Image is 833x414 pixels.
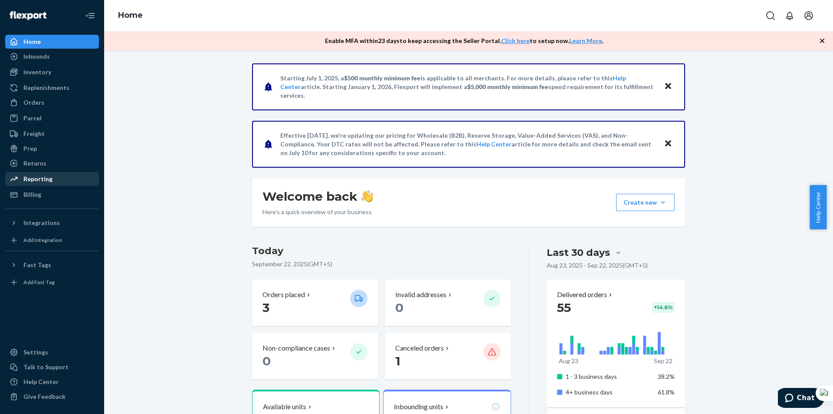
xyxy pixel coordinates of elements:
p: Enable MFA within 23 days to keep accessing the Seller Portal. to setup now. . [325,36,603,45]
p: Available units [263,402,306,412]
a: Parcel [5,111,99,125]
span: $5,000 monthly minimum fee [467,83,548,90]
div: + 14.6 % [652,302,675,313]
div: Settings [23,348,48,357]
p: Effective [DATE], we're updating our pricing for Wholesale (B2B), Reserve Storage, Value-Added Se... [280,131,656,157]
button: Open notifications [781,7,798,24]
span: 38.2% [658,373,675,380]
a: Home [118,10,143,20]
button: Give Feedback [5,390,99,404]
span: 0 [395,300,403,315]
button: Fast Tags [5,258,99,272]
p: Aug 23 [559,357,578,365]
ol: breadcrumbs [111,3,150,28]
p: Orders placed [262,290,305,300]
span: $500 monthly minimum fee [344,74,420,82]
a: Click here [501,37,530,44]
iframe: Opens a widget where you can chat to one of our agents [778,388,824,410]
button: Help Center [810,185,826,229]
a: Prep [5,142,99,156]
a: Help Center [476,140,512,148]
p: Inbounding units [394,402,443,412]
div: Parcel [23,114,42,123]
h1: Welcome back [262,189,373,204]
div: Prep [23,144,37,153]
span: 1 [395,354,400,368]
div: Give Feedback [23,392,66,401]
button: Open Search Box [762,7,779,24]
a: Home [5,35,99,49]
button: Orders placed 3 [252,279,378,326]
img: Flexport logo [10,11,46,20]
a: Inventory [5,65,99,79]
button: Talk to Support [5,360,99,374]
div: Add Integration [23,236,62,244]
button: Close [662,138,674,150]
div: Talk to Support [23,363,69,371]
button: Canceled orders 1 [385,333,511,379]
div: Help Center [23,378,59,386]
p: Invalid addresses [395,290,446,300]
div: Replenishments [23,83,69,92]
div: Reporting [23,175,52,183]
span: 55 [557,300,571,315]
button: Create new [616,194,675,211]
div: Home [23,37,41,46]
div: Freight [23,129,45,138]
p: Starting July 1, 2025, a is applicable to all merchants. For more details, please refer to this a... [280,74,656,100]
div: Orders [23,98,44,107]
p: Sep 22 [654,357,672,365]
a: Orders [5,96,99,109]
a: Returns [5,156,99,170]
p: Canceled orders [395,343,444,353]
a: Billing [5,188,99,202]
a: Add Integration [5,233,99,247]
span: 61.8% [658,388,675,396]
div: Integrations [23,219,60,227]
div: Last 30 days [547,246,610,259]
p: Here’s a quick overview of your business [262,208,373,216]
button: Close Navigation [82,7,99,24]
div: Returns [23,159,46,168]
div: Inventory [23,68,51,76]
div: Billing [23,190,41,199]
img: hand-wave emoji [361,190,373,202]
span: 3 [262,300,269,315]
p: September 22, 2025 ( GMT+5 ) [252,260,511,268]
button: Delivered orders [557,290,614,300]
button: Open account menu [800,7,817,24]
a: Help Center [5,375,99,389]
div: Fast Tags [23,261,51,269]
p: 4+ business days [566,388,651,397]
div: Inbounds [23,52,50,61]
span: 0 [262,354,271,368]
button: Integrations [5,216,99,230]
a: Add Fast Tag [5,275,99,289]
p: Non-compliance cases [262,343,330,353]
a: Freight [5,127,99,141]
h3: Today [252,244,511,258]
a: Inbounds [5,50,99,63]
a: Settings [5,345,99,359]
a: Replenishments [5,81,99,95]
a: Learn More [569,37,602,44]
div: Add Fast Tag [23,278,55,286]
a: Reporting [5,172,99,186]
button: Invalid addresses 0 [385,279,511,326]
button: Close [662,80,674,93]
p: Aug 23, 2025 - Sep 22, 2025 ( GMT+5 ) [547,261,648,270]
p: 1 - 3 business days [566,372,651,381]
button: Non-compliance cases 0 [252,333,378,379]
